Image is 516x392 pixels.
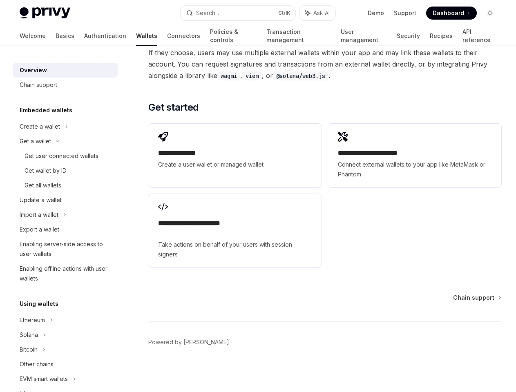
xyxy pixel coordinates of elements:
[25,180,61,190] div: Get all wallets
[278,10,290,16] span: Ctrl K
[25,166,67,176] div: Get wallet by ID
[13,193,118,207] a: Update a wallet
[167,26,200,46] a: Connectors
[397,26,420,46] a: Security
[20,7,70,19] img: light logo
[148,47,501,81] span: If they choose, users may use multiple external wallets within your app and may link these wallet...
[242,71,262,80] code: viem
[394,9,416,17] a: Support
[56,26,74,46] a: Basics
[426,7,477,20] a: Dashboard
[483,7,496,20] button: Toggle dark mode
[299,6,335,20] button: Ask AI
[13,237,118,261] a: Enabling server-side access to user wallets
[20,105,72,115] h5: Embedded wallets
[148,101,199,114] span: Get started
[181,6,295,20] button: Search...CtrlK
[217,71,240,80] code: wagmi
[84,26,126,46] a: Authentication
[273,71,328,80] code: @solana/web3.js
[20,122,60,131] div: Create a wallet
[313,9,330,17] span: Ask AI
[13,163,118,178] a: Get wallet by ID
[20,210,58,220] div: Import a wallet
[368,9,384,17] a: Demo
[20,225,59,234] div: Export a wallet
[453,294,500,302] a: Chain support
[158,160,312,169] span: Create a user wallet or managed wallet
[20,345,38,354] div: Bitcoin
[20,315,45,325] div: Ethereum
[20,65,47,75] div: Overview
[136,26,157,46] a: Wallets
[20,136,51,146] div: Get a wallet
[20,359,54,369] div: Other chains
[20,330,38,340] div: Solana
[20,264,113,283] div: Enabling offline actions with user wallets
[20,299,58,309] h5: Using wallets
[20,374,68,384] div: EVM smart wallets
[13,261,118,286] a: Enabling offline actions with user wallets
[20,26,46,46] a: Welcome
[453,294,494,302] span: Chain support
[430,26,453,46] a: Recipes
[20,239,113,259] div: Enabling server-side access to user wallets
[462,26,496,46] a: API reference
[13,178,118,193] a: Get all wallets
[341,26,386,46] a: User management
[20,195,62,205] div: Update a wallet
[13,357,118,372] a: Other chains
[210,26,257,46] a: Policies & controls
[196,8,219,18] div: Search...
[13,63,118,78] a: Overview
[266,26,331,46] a: Transaction management
[433,9,464,17] span: Dashboard
[158,240,312,259] span: Take actions on behalf of your users with session signers
[148,338,229,346] a: Powered by [PERSON_NAME]
[13,222,118,237] a: Export a wallet
[20,80,57,90] div: Chain support
[13,78,118,92] a: Chain support
[338,160,491,179] span: Connect external wallets to your app like MetaMask or Phantom
[13,149,118,163] a: Get user connected wallets
[25,151,98,161] div: Get user connected wallets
